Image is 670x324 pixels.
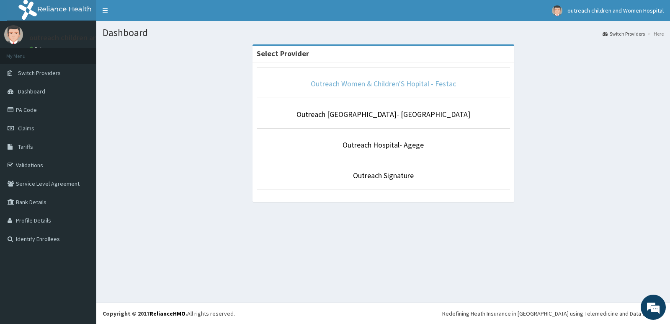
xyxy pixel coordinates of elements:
a: Outreach [GEOGRAPHIC_DATA]- [GEOGRAPHIC_DATA] [296,109,470,119]
a: Online [29,46,49,52]
span: Switch Providers [18,69,61,77]
p: outreach children and Women Hospital [29,34,157,41]
span: Dashboard [18,88,45,95]
div: Redefining Heath Insurance in [GEOGRAPHIC_DATA] using Telemedicine and Data Science! [442,309,664,318]
span: We're online! [49,106,116,190]
img: User Image [4,25,23,44]
li: Here [646,30,664,37]
h1: Dashboard [103,27,664,38]
div: Minimize live chat window [137,4,157,24]
div: Chat with us now [44,47,141,58]
span: outreach children and Women Hospital [567,7,664,14]
span: Tariffs [18,143,33,150]
a: Outreach Hospital- Agege [343,140,424,150]
span: Claims [18,124,34,132]
footer: All rights reserved. [96,303,670,324]
img: d_794563401_company_1708531726252_794563401 [15,42,34,63]
textarea: Type your message and hit 'Enter' [4,229,160,258]
img: User Image [552,5,562,16]
a: Switch Providers [603,30,645,37]
a: RelianceHMO [149,310,186,317]
strong: Select Provider [257,49,309,58]
a: Outreach Signature [353,171,414,180]
a: Outreach Women & Children'S Hopital - Festac [311,79,456,88]
strong: Copyright © 2017 . [103,310,187,317]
